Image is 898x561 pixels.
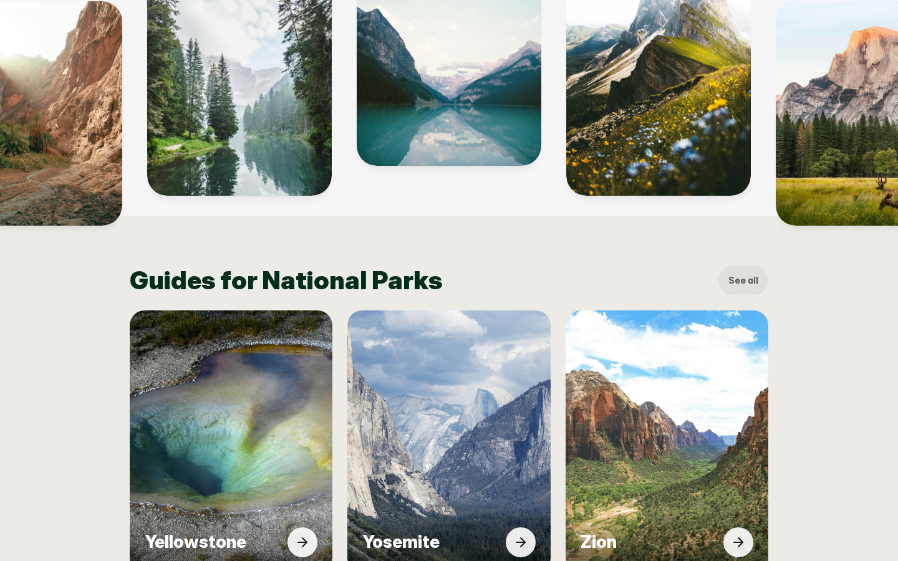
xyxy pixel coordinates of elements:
[130,266,712,295] h2: Guides for National Parks
[145,532,281,553] h3: Yellowstone
[362,532,499,553] h3: Yosemite
[728,274,758,287] p: See all
[581,532,717,553] h3: Zion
